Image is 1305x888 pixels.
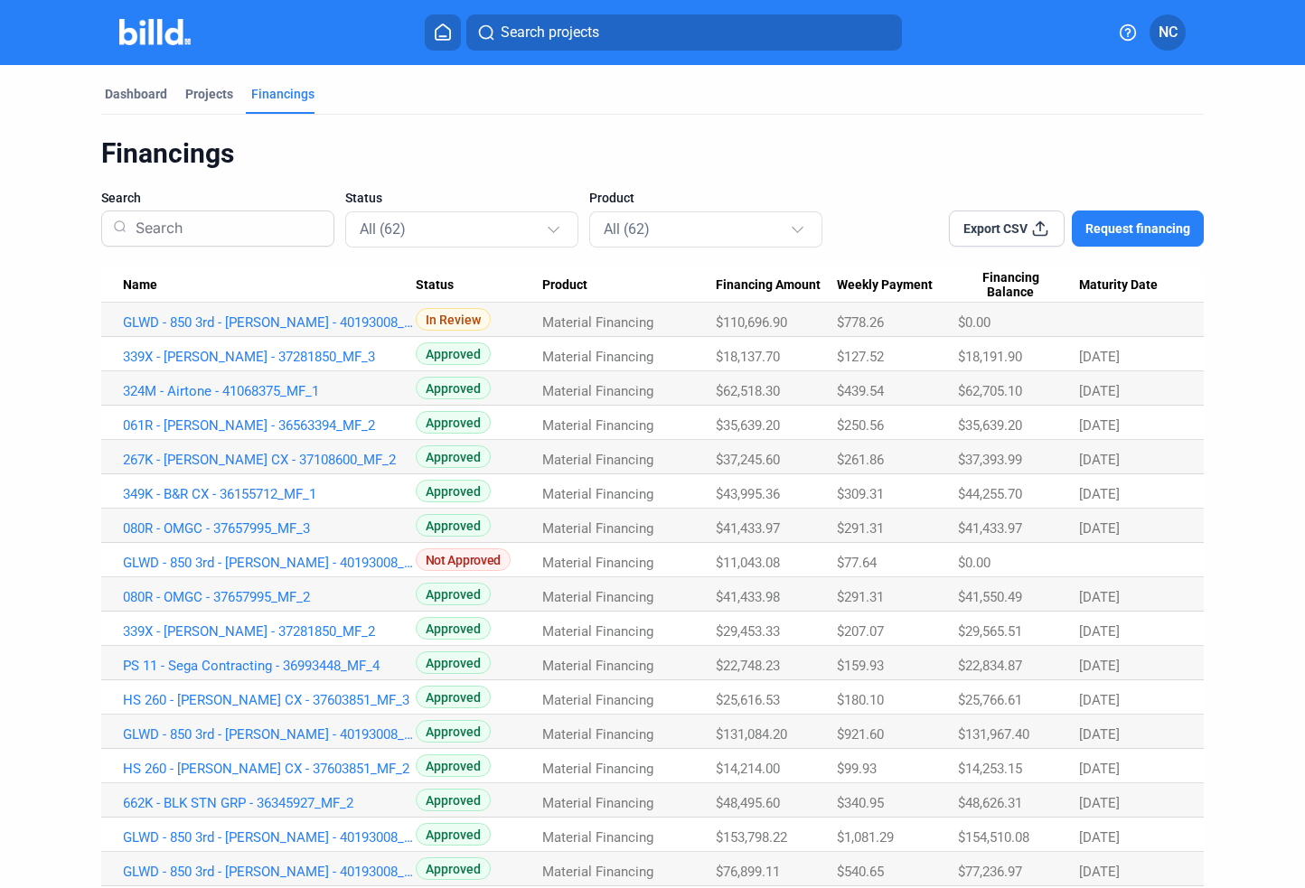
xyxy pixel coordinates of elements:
a: 339X - [PERSON_NAME] - 37281850_MF_3 [123,349,416,365]
span: Approved [416,411,491,434]
span: Search projects [501,22,599,43]
a: GLWD - 850 3rd - [PERSON_NAME] - 40193008_MF_8 [123,555,416,571]
span: Material Financing [542,761,653,777]
span: $44,255.70 [958,486,1022,502]
a: 339X - [PERSON_NAME] - 37281850_MF_2 [123,623,416,640]
span: Material Financing [542,864,653,880]
a: PS 11 - Sega Contracting - 36993448_MF_4 [123,658,416,674]
div: Projects [185,85,233,103]
span: [DATE] [1079,520,1120,537]
span: $22,748.23 [716,658,780,674]
span: $48,626.31 [958,795,1022,811]
span: Material Financing [542,726,653,743]
span: Approved [416,823,491,846]
span: Product [589,189,634,207]
span: [DATE] [1079,829,1120,846]
span: Material Financing [542,829,653,846]
span: In Review [416,308,491,331]
span: [DATE] [1079,623,1120,640]
span: $153,798.22 [716,829,787,846]
span: [DATE] [1079,761,1120,777]
span: [DATE] [1079,864,1120,880]
span: Approved [416,445,491,468]
span: Material Financing [542,692,653,708]
span: $14,253.15 [958,761,1022,777]
div: Product [542,277,716,294]
div: Dashboard [105,85,167,103]
span: Material Financing [542,349,653,365]
span: $778.26 [837,314,884,331]
div: Financing Balance [958,270,1080,301]
span: Approved [416,342,491,365]
a: 061R - [PERSON_NAME] - 36563394_MF_2 [123,417,416,434]
span: $62,705.10 [958,383,1022,399]
span: $77.64 [837,555,877,571]
span: $25,766.61 [958,692,1022,708]
button: Export CSV [949,210,1065,247]
span: $180.10 [837,692,884,708]
span: $261.86 [837,452,884,468]
input: Search [128,205,323,252]
span: $921.60 [837,726,884,743]
span: Approved [416,480,491,502]
span: $48,495.60 [716,795,780,811]
div: Financings [101,136,1204,171]
span: Financing Balance [958,270,1064,301]
span: Financing Amount [716,277,821,294]
span: $25,616.53 [716,692,780,708]
span: Approved [416,720,491,743]
span: NC [1159,22,1178,43]
span: Approved [416,583,491,605]
span: Material Financing [542,417,653,434]
span: Approved [416,514,491,537]
span: $18,137.70 [716,349,780,365]
span: $291.31 [837,520,884,537]
span: Approved [416,686,491,708]
div: Financing Amount [716,277,838,294]
span: $11,043.08 [716,555,780,571]
img: Billd Company Logo [119,19,191,45]
a: GLWD - 850 3rd - [PERSON_NAME] - 40193008_MF_9 [123,314,416,331]
span: $309.31 [837,486,884,502]
button: Request financing [1072,210,1204,247]
span: $439.54 [837,383,884,399]
a: 080R - OMGC - 37657995_MF_3 [123,520,416,537]
a: 324M - Airtone - 41068375_MF_1 [123,383,416,399]
span: [DATE] [1079,589,1120,605]
span: [DATE] [1079,726,1120,743]
span: $18,191.90 [958,349,1022,365]
span: $131,967.40 [958,726,1029,743]
span: [DATE] [1079,658,1120,674]
div: Financings [251,85,315,103]
span: Material Financing [542,486,653,502]
span: Search [101,189,141,207]
a: HS 260 - [PERSON_NAME] CX - 37603851_MF_2 [123,761,416,777]
span: [DATE] [1079,383,1120,399]
span: $29,453.33 [716,623,780,640]
span: $0.00 [958,314,990,331]
span: Material Financing [542,520,653,537]
a: 267K - [PERSON_NAME] CX - 37108600_MF_2 [123,452,416,468]
span: Material Financing [542,658,653,674]
a: GLWD - 850 3rd - [PERSON_NAME] - 40193008_MF_6 [123,829,416,846]
span: Export CSV [963,220,1028,238]
span: Approved [416,789,491,811]
span: $37,393.99 [958,452,1022,468]
mat-select-trigger: All (62) [604,220,650,238]
span: Approved [416,857,491,880]
div: Maturity Date [1079,277,1181,294]
span: $154,510.08 [958,829,1029,846]
span: Status [345,189,382,207]
span: $110,696.90 [716,314,787,331]
span: Not Approved [416,548,511,571]
span: Material Financing [542,452,653,468]
a: 662K - BLK STN GRP - 36345927_MF_2 [123,795,416,811]
span: [DATE] [1079,417,1120,434]
span: $77,236.97 [958,864,1022,880]
span: $14,214.00 [716,761,780,777]
span: $41,433.97 [958,520,1022,537]
button: Search projects [466,14,902,51]
span: [DATE] [1079,692,1120,708]
span: $340.95 [837,795,884,811]
span: Approved [416,651,491,674]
